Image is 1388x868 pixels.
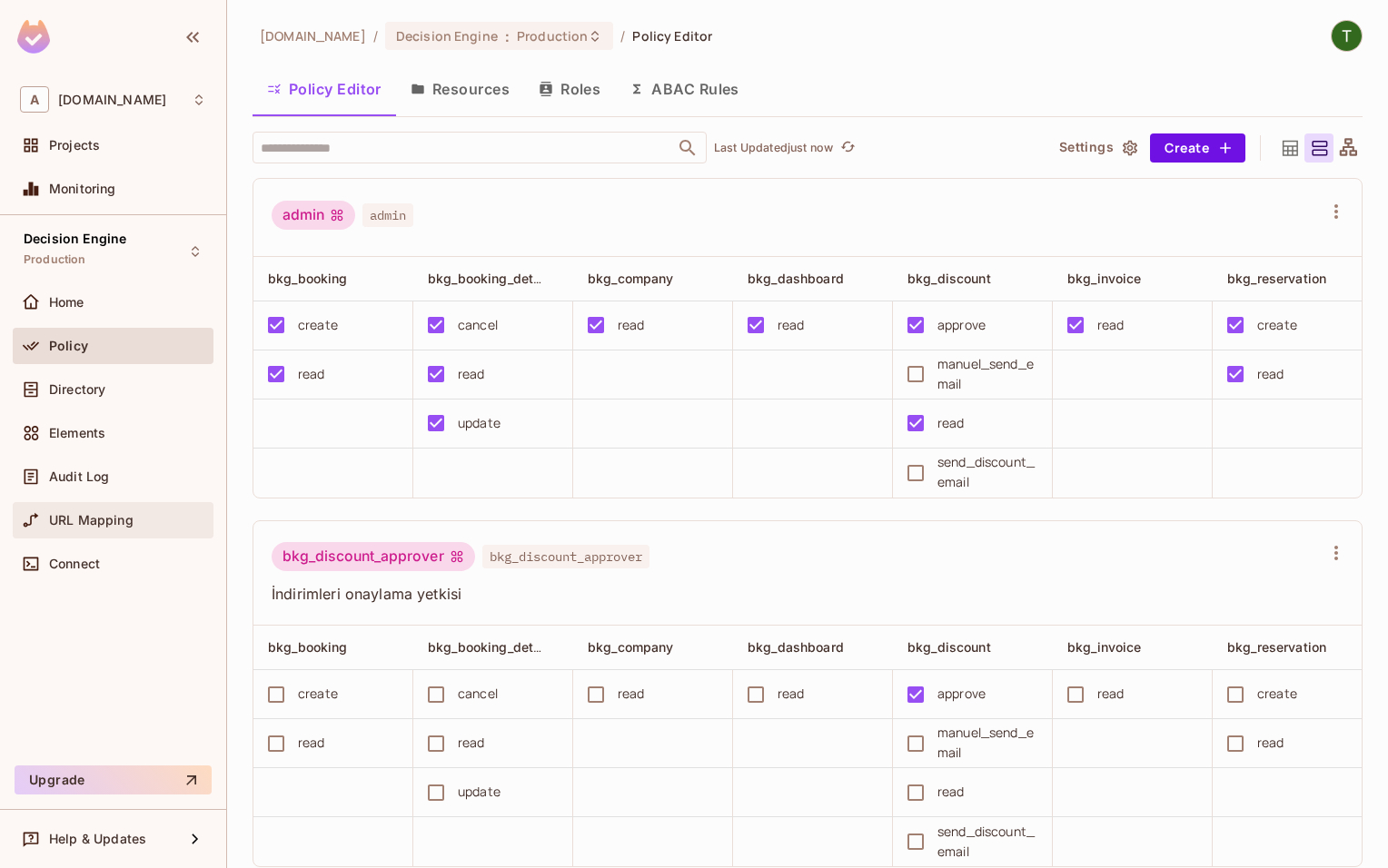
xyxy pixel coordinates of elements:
div: read [618,684,645,704]
div: read [458,364,485,384]
span: A [20,86,49,113]
img: Taha ÇEKEN [1332,21,1362,51]
span: Directory [49,382,105,397]
button: refresh [837,137,858,159]
span: Elements [49,426,105,440]
span: bkg_dashboard [748,271,844,286]
div: create [1257,684,1297,704]
div: create [1257,315,1297,335]
span: Audit Log [49,469,109,484]
div: read [618,315,645,335]
span: URL Mapping [49,513,134,528]
span: Workspace: abclojistik.com [58,93,166,107]
div: read [1097,315,1125,335]
button: Create [1150,133,1245,163]
span: bkg_dashboard [748,639,844,655]
span: the active workspace [260,27,366,44]
div: create [298,684,338,704]
div: create [298,315,338,335]
button: Upgrade [15,765,212,794]
span: Policy [49,339,88,353]
span: İndirimleri onaylama yetkisi [272,584,1322,604]
button: Resources [396,66,524,112]
span: Help & Updates [49,832,146,846]
span: bkg_discount [907,271,991,286]
button: Policy Editor [253,66,396,112]
div: read [937,413,965,433]
span: bkg_booking [268,639,348,655]
div: approve [937,684,986,704]
span: bkg_invoice [1067,639,1142,655]
div: send_discount_email [937,452,1037,492]
div: read [458,733,485,753]
div: read [298,364,325,384]
span: bkg_invoice [1067,271,1142,286]
span: Decision Engine [24,232,126,246]
div: approve [937,315,986,335]
span: Production [24,252,86,267]
div: update [458,413,501,433]
span: Policy Editor [632,27,712,44]
span: Decision Engine [396,27,498,44]
div: send_discount_email [937,822,1037,862]
button: Settings [1052,133,1143,163]
span: bkg_company [588,639,674,655]
div: read [1257,364,1284,384]
span: bkg_reservation [1227,639,1326,655]
span: : [504,29,511,44]
li: / [620,27,625,44]
span: bkg_booking_detail [428,270,549,287]
div: read [1097,684,1125,704]
span: Projects [49,138,100,153]
li: / [373,27,378,44]
span: Monitoring [49,182,116,196]
div: read [937,782,965,802]
span: bkg_discount [907,639,991,655]
p: Last Updated just now [714,141,833,155]
img: SReyMgAAAABJRU5ErkJggg== [17,20,50,54]
span: Production [517,27,588,44]
span: bkg_booking_detail [428,638,549,656]
span: bkg_reservation [1227,271,1326,286]
div: cancel [458,684,498,704]
span: Connect [49,557,100,571]
div: bkg_discount_approver [272,542,475,571]
div: read [298,733,325,753]
div: manuel_send_email [937,723,1037,763]
span: refresh [840,139,856,157]
span: bkg_company [588,271,674,286]
span: bkg_discount_approver [482,545,649,568]
button: ABAC Rules [615,66,754,112]
div: cancel [458,315,498,335]
div: read [778,684,805,704]
div: update [458,782,501,802]
div: read [1257,733,1284,753]
span: Home [49,295,84,310]
div: read [778,315,805,335]
div: manuel_send_email [937,354,1037,394]
span: Click to refresh data [833,137,858,159]
button: Roles [524,66,615,112]
button: Open [675,135,700,161]
span: bkg_booking [268,271,348,286]
span: admin [362,203,413,227]
div: admin [272,201,355,230]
